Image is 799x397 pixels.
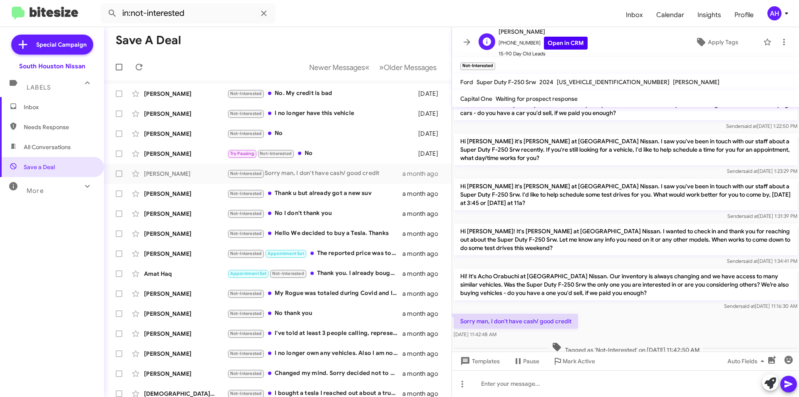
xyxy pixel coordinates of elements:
button: Auto Fields [721,354,774,369]
span: Mark Active [563,354,595,369]
button: Next [374,59,442,76]
div: a month ago [402,190,445,198]
span: Not-Interested [272,271,304,276]
button: Mark Active [546,354,602,369]
div: [PERSON_NAME] [144,90,227,98]
div: a month ago [402,330,445,338]
span: Not-Interested [230,91,262,96]
span: » [379,62,384,72]
div: No [227,149,414,158]
div: [DATE] [414,150,445,158]
div: I've told at least 3 people calling, representing your dealership that we've already sold the Sen... [227,329,402,338]
div: [PERSON_NAME] [144,150,227,158]
div: [PERSON_NAME] [144,170,227,178]
span: Insights [691,3,728,27]
div: Amat Haq [144,270,227,278]
p: Hi [PERSON_NAME] it's [PERSON_NAME] at [GEOGRAPHIC_DATA] Nissan. I saw you've been in touch with ... [454,179,797,210]
div: I no longer own any vehicles. Also I am not looking to buy any. Please remove my information. Tha... [227,349,402,358]
span: Sender [DATE] 1:23:29 PM [727,168,797,174]
div: [PERSON_NAME] [144,210,227,218]
div: a month ago [402,370,445,378]
span: Appointment Set [230,271,267,276]
span: 2024 [539,78,553,86]
span: Not-Interested [230,331,262,336]
span: [PERSON_NAME] [499,27,588,37]
span: Not-Interested [230,351,262,356]
button: Previous [304,59,375,76]
a: Special Campaign [11,35,93,55]
span: Templates [459,354,500,369]
div: [PERSON_NAME] [144,330,227,338]
div: a month ago [402,230,445,238]
span: said at [743,258,758,264]
a: Open in CRM [544,37,588,50]
div: No. My credit is bad [227,89,414,98]
div: a month ago [402,210,445,218]
div: Thank you. I already bought a vehicle. [227,269,402,278]
span: Super Duty F-250 Srw [476,78,536,86]
span: Not-Interested [230,171,262,176]
span: Not-Interested [230,311,262,316]
span: Not-Interested [230,391,262,396]
div: [DATE] [414,90,445,98]
button: Apply Tags [674,35,759,50]
div: [PERSON_NAME] [144,190,227,198]
a: Inbox [619,3,650,27]
nav: Page navigation example [305,59,442,76]
div: a month ago [402,290,445,298]
span: Not-Interested [260,151,292,156]
div: No thank you [227,309,402,318]
span: Not-Interested [230,131,262,136]
div: My Rogue was totaled during Covid and I am now in a Jeep Compass Lease expires in March, I think.... [227,289,402,298]
span: Apply Tags [708,35,738,50]
div: Thank u but already got a new suv [227,189,402,198]
span: said at [744,213,758,219]
button: AH [760,6,790,20]
div: [PERSON_NAME] [144,370,227,378]
div: a month ago [402,250,445,258]
span: Save a Deal [24,163,55,171]
span: said at [740,303,755,309]
span: Sender [DATE] 11:16:30 AM [724,303,797,309]
div: The reported price was too high, I have purchased in other store. Thanks [227,249,402,258]
span: Appointment Set [268,251,304,256]
span: Not-Interested [230,191,262,196]
p: Hi [PERSON_NAME] it's [PERSON_NAME] at [GEOGRAPHIC_DATA] Nissan. I saw you've been in touch with ... [454,134,797,165]
span: said at [742,123,757,129]
span: Waiting for prospect response [496,95,578,102]
span: Pause [523,354,539,369]
span: Older Messages [384,63,437,72]
span: Inbox [24,103,94,111]
div: [PERSON_NAME] [144,130,227,138]
div: Sorry man, I don't have cash/ good credit [227,169,402,178]
span: Not-Interested [230,111,262,116]
p: Sorry man, I don't have cash/ good credit [454,314,578,329]
span: [US_VEHICLE_IDENTIFICATION_NUMBER] [557,78,670,86]
div: a month ago [402,170,445,178]
span: [DATE] 11:42:48 AM [454,331,496,337]
span: All Conversations [24,143,71,151]
p: Hi [PERSON_NAME]! It's [PERSON_NAME] at [GEOGRAPHIC_DATA] Nissan. I wanted to check in and thank ... [454,224,797,255]
span: Not-Interested [230,291,262,296]
span: Ford [460,78,473,86]
div: AH [767,6,782,20]
div: Changed my mind. Sorry decided not to buy now. Thank you [227,369,402,378]
div: [PERSON_NAME] [144,110,227,118]
span: Newer Messages [309,63,365,72]
span: « [365,62,370,72]
span: Calendar [650,3,691,27]
span: Not-Interested [230,371,262,376]
span: Try Pausing [230,151,254,156]
span: Sender [DATE] 1:22:50 PM [726,123,797,129]
span: said at [743,168,758,174]
div: South Houston Nissan [19,62,85,70]
span: More [27,187,44,195]
span: [PERSON_NAME] [673,78,720,86]
small: Not-Interested [460,62,495,70]
span: Sender [DATE] 1:31:39 PM [727,213,797,219]
div: [DATE] [414,110,445,118]
span: Special Campaign [36,40,87,49]
button: Templates [452,354,506,369]
span: Labels [27,84,51,91]
h1: Save a Deal [116,34,181,47]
